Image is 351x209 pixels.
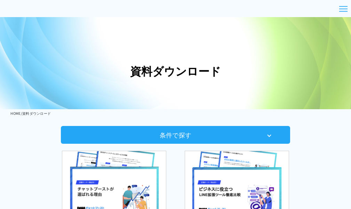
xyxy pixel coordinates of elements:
[61,126,290,144] div: 条件で探す
[22,109,51,118] li: 資料ダウンロード
[10,111,21,116] a: HOME
[10,62,340,80] h1: 資料ダウンロード
[21,109,22,118] li: /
